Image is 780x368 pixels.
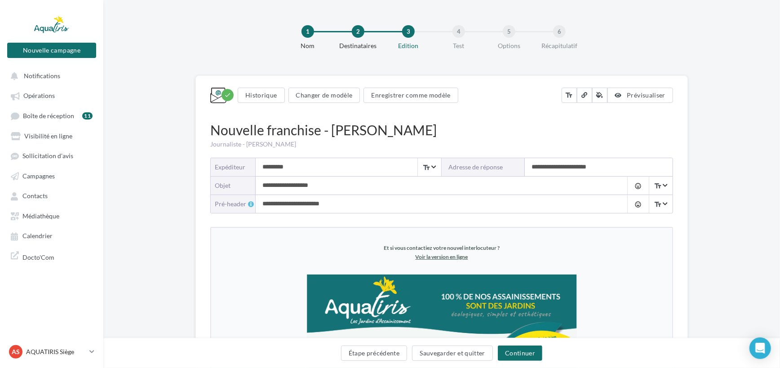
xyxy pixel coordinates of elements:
[5,227,98,244] a: Calendrier
[173,17,288,23] span: Et si vous contactiez votre nouvel interlocuteur ?
[634,182,642,190] i: tag_faces
[5,128,98,144] a: Visibilité en ligne
[412,346,493,361] button: Sauvegarder et quitter
[22,172,55,180] span: Campagnes
[627,177,648,195] button: tag_faces
[5,67,94,84] button: Notifications
[26,347,86,356] p: AQUATIRIS Siège
[5,107,98,124] a: Boîte de réception11
[498,346,542,361] button: Continuer
[430,41,487,50] div: Test
[5,187,98,204] a: Contacts
[5,87,98,103] a: Opérations
[5,208,98,224] a: Médiathèque
[417,158,441,176] span: Select box activate
[215,181,248,190] div: objet
[22,192,48,200] span: Contacts
[22,152,73,160] span: Sollicitation d'avis
[634,201,642,208] i: tag_faces
[562,88,577,103] button: text_fields
[116,164,345,206] h2: [GEOGRAPHIC_DATA] et [GEOGRAPHIC_DATA]
[531,41,588,50] div: Récapitulatif
[654,182,662,191] i: text_fields
[749,337,771,359] div: Open Intercom Messenger
[215,163,248,172] div: Expéditeur
[329,41,387,50] div: Destinataires
[204,26,257,32] a: Voir la version en ligne
[363,88,458,103] button: Enregistrer comme modèle
[565,91,573,100] i: text_fields
[82,112,93,120] div: 11
[422,163,430,172] i: text_fields
[301,25,314,38] div: 1
[222,89,234,101] div: Modifications enregistrées
[442,158,525,176] label: Adresse de réponse
[380,41,437,50] div: Edition
[5,168,98,184] a: Campagnes
[649,177,672,195] span: Select box activate
[649,195,672,213] span: Select box activate
[215,200,256,208] div: Pré-header
[654,200,662,209] i: text_fields
[23,92,55,100] span: Opérations
[210,140,673,149] div: Journaliste - [PERSON_NAME]
[116,346,345,368] p: La phytoépuration, une solution d'assainissement disponible en [GEOGRAPHIC_DATA] Ouest et [GEOGRA...
[503,25,515,38] div: 5
[116,303,345,336] p: Franchisée du 1er réseau national en phytoépuration, Aquatiris offre une expertise de proximité p...
[452,25,465,38] div: 4
[22,232,53,240] span: Calendrier
[607,88,673,103] button: Prévisualiser
[12,347,20,356] span: AS
[279,41,337,50] div: Nom
[5,147,98,164] a: Sollicitation d'avis
[116,239,345,303] p: Le [GEOGRAPHIC_DATA] Ouest et l'[GEOGRAPHIC_DATA] accueillent une nouvelle experte Aquatiris, [PE...
[138,164,323,178] strong: Aquatiris vient de s'installer dans le
[96,47,365,137] img: En_tete_emailing.jpg
[627,91,665,99] span: Prévisualiser
[24,132,72,140] span: Visibilité en ligne
[210,120,673,140] div: Nouvelle franchise - [PERSON_NAME]
[22,251,54,262] span: Docto'Com
[238,88,285,103] button: Historique
[288,88,360,103] button: Changer de modèle
[5,248,98,265] a: Docto'Com
[553,25,566,38] div: 6
[402,25,415,38] div: 3
[627,195,648,213] button: tag_faces
[22,212,59,220] span: Médiathèque
[341,346,408,361] button: Étape précédente
[224,92,231,98] i: check
[480,41,538,50] div: Options
[24,72,60,80] span: Notifications
[7,43,96,58] button: Nouvelle campagne
[7,343,96,360] a: AS AQUATIRIS Siège
[352,25,364,38] div: 2
[23,112,74,120] span: Boîte de réception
